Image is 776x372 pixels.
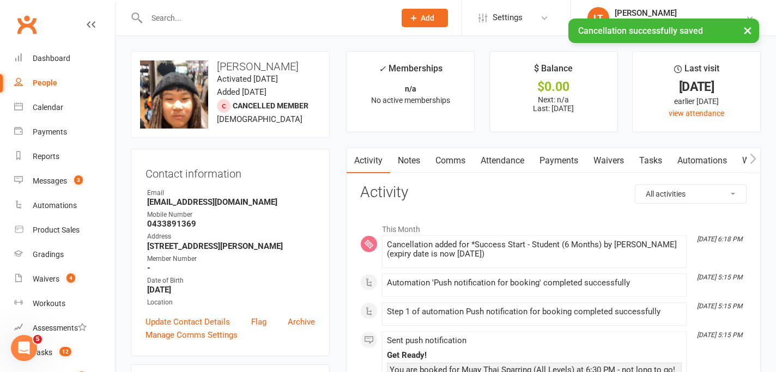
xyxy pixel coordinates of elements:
[500,95,608,113] p: Next: n/a Last: [DATE]
[33,176,67,185] div: Messages
[14,218,115,242] a: Product Sales
[217,87,266,97] time: Added [DATE]
[147,188,315,198] div: Email
[33,54,70,63] div: Dashboard
[33,225,80,234] div: Product Sales
[147,263,315,273] strong: -
[493,5,523,30] span: Settings
[615,8,745,18] div: [PERSON_NAME]
[14,71,115,95] a: People
[288,315,315,328] a: Archive
[14,169,115,193] a: Messages 3
[147,231,315,242] div: Address
[59,347,71,356] span: 12
[147,276,315,286] div: Date of Birth
[13,11,40,38] a: Clubworx
[390,148,428,173] a: Notes
[14,95,115,120] a: Calendar
[568,19,759,43] div: Cancellation successfully saved
[360,184,747,201] h3: Activity
[428,148,473,173] a: Comms
[697,235,742,243] i: [DATE] 6:18 PM
[632,148,670,173] a: Tasks
[147,197,315,207] strong: [EMAIL_ADDRESS][DOMAIN_NAME]
[33,152,59,161] div: Reports
[387,336,466,345] span: Sent push notification
[74,175,83,185] span: 3
[14,291,115,316] a: Workouts
[140,60,320,72] h3: [PERSON_NAME]
[140,60,208,129] img: image1725953315.png
[669,109,724,118] a: view attendance
[674,62,719,81] div: Last visit
[697,331,742,339] i: [DATE] 5:15 PM
[387,307,682,316] div: Step 1 of automation Push notification for booking completed successfully
[405,84,416,93] strong: n/a
[421,14,434,22] span: Add
[500,81,608,93] div: $0.00
[145,328,238,341] a: Manage Comms Settings
[14,267,115,291] a: Waivers 4
[379,64,386,74] i: ✓
[33,127,67,136] div: Payments
[14,316,115,340] a: Assessments
[143,10,387,26] input: Search...
[534,62,573,81] div: $ Balance
[11,335,37,361] iframe: Intercom live chat
[615,18,745,28] div: The Fight Centre [GEOGRAPHIC_DATA]
[33,103,63,112] div: Calendar
[33,250,64,259] div: Gradings
[147,297,315,308] div: Location
[147,219,315,229] strong: 0433891369
[147,254,315,264] div: Member Number
[347,148,390,173] a: Activity
[33,299,65,308] div: Workouts
[33,275,59,283] div: Waivers
[14,193,115,218] a: Automations
[670,148,735,173] a: Automations
[33,78,57,87] div: People
[147,241,315,251] strong: [STREET_ADDRESS][PERSON_NAME]
[33,348,52,357] div: Tasks
[14,340,115,365] a: Tasks 12
[217,114,302,124] span: [DEMOGRAPHIC_DATA]
[387,278,682,288] div: Automation 'Push notification for booking' completed successfully
[642,81,750,93] div: [DATE]
[145,163,315,180] h3: Contact information
[14,46,115,71] a: Dashboard
[371,96,450,105] span: No active memberships
[473,148,532,173] a: Attendance
[147,285,315,295] strong: [DATE]
[33,335,42,344] span: 5
[251,315,266,328] a: Flag
[14,242,115,267] a: Gradings
[14,120,115,144] a: Payments
[642,95,750,107] div: earlier [DATE]
[217,74,278,84] time: Activated [DATE]
[379,62,442,82] div: Memberships
[14,144,115,169] a: Reports
[532,148,586,173] a: Payments
[402,9,448,27] button: Add
[233,101,308,110] span: Cancelled member
[33,201,77,210] div: Automations
[145,315,230,328] a: Update Contact Details
[738,19,757,42] button: ×
[387,240,682,259] div: Cancellation added for *Success Start - Student (6 Months) by [PERSON_NAME] (expiry date is now [...
[697,302,742,310] i: [DATE] 5:15 PM
[33,324,87,332] div: Assessments
[587,7,609,29] div: LT
[360,218,747,235] li: This Month
[66,273,75,283] span: 4
[387,351,682,360] div: Get Ready!
[147,210,315,220] div: Mobile Number
[697,273,742,281] i: [DATE] 5:15 PM
[586,148,632,173] a: Waivers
